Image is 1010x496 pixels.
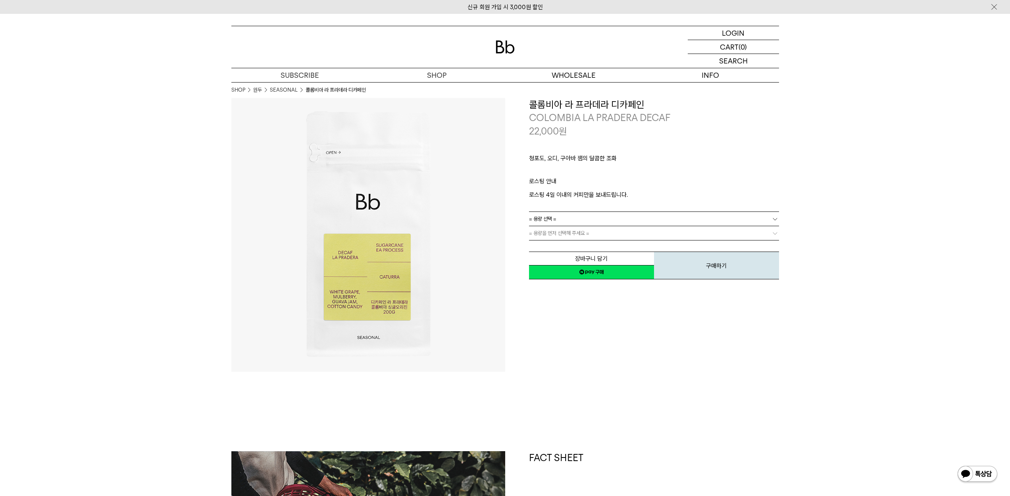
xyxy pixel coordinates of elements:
[529,154,779,167] p: 청포도, 오디, 구아바 잼의 달콤한 조화
[529,265,654,279] a: 새창
[722,26,745,40] p: LOGIN
[529,212,556,226] span: = 용량 선택 =
[306,86,366,94] li: 콜롬비아 라 프라데라 디카페인
[231,68,368,82] a: SUBSCRIBE
[688,26,779,40] a: LOGIN
[720,40,739,54] p: CART
[496,40,515,54] img: 로고
[688,40,779,54] a: CART (0)
[270,86,298,94] a: SEASONAL
[529,167,779,177] p: ㅤ
[719,54,748,68] p: SEARCH
[529,177,779,190] p: 로스팅 안내
[559,125,567,137] span: 원
[654,252,779,279] button: 구매하기
[231,98,505,372] img: 콜롬비아 라 프라데라 디카페인
[529,98,779,112] h3: 콜롬비아 라 프라데라 디카페인
[529,190,779,200] p: 로스팅 4일 이내의 커피만을 보내드립니다.
[467,4,543,11] a: 신규 회원 가입 시 3,000원 할인
[529,226,589,240] span: = 용량을 먼저 선택해 주세요 =
[253,86,262,94] a: 원두
[529,125,567,138] p: 22,000
[231,86,245,94] a: SHOP
[368,68,505,82] a: SHOP
[957,465,998,484] img: 카카오톡 채널 1:1 채팅 버튼
[529,252,654,265] button: 장바구니 담기
[739,40,747,54] p: (0)
[529,111,779,125] p: COLOMBIA LA PRADERA DECAF
[642,68,779,82] p: INFO
[505,68,642,82] p: WHOLESALE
